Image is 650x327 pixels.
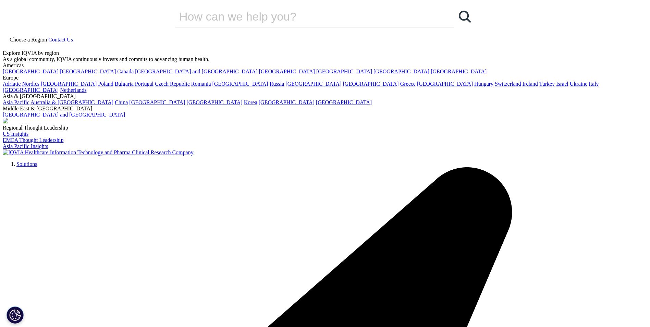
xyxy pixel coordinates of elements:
a: Poland [98,81,113,87]
div: Americas [3,62,647,69]
a: [GEOGRAPHIC_DATA] [212,81,268,87]
a: [GEOGRAPHIC_DATA] [285,81,341,87]
a: Nordics [22,81,39,87]
a: [GEOGRAPHIC_DATA] and [GEOGRAPHIC_DATA] [3,112,125,118]
a: [GEOGRAPHIC_DATA] [187,99,243,105]
a: Ireland [523,81,538,87]
div: Middle East & [GEOGRAPHIC_DATA] [3,106,647,112]
a: Portugal [135,81,154,87]
a: Turkey [539,81,555,87]
div: Asia & [GEOGRAPHIC_DATA] [3,93,647,99]
a: US Insights [3,131,28,137]
a: Australia & [GEOGRAPHIC_DATA] [30,99,113,105]
a: [GEOGRAPHIC_DATA] [417,81,473,87]
a: [GEOGRAPHIC_DATA] [316,99,372,105]
a: Romania [191,81,211,87]
button: Cookies Settings [7,306,24,324]
a: [GEOGRAPHIC_DATA] and [GEOGRAPHIC_DATA] [135,69,257,74]
a: Greece [400,81,416,87]
a: Ukraine [570,81,588,87]
a: Contact Us [48,37,73,43]
a: Russia [270,81,284,87]
svg: Search [459,11,471,23]
a: Bulgaria [115,81,134,87]
a: [GEOGRAPHIC_DATA] [41,81,97,87]
input: Search [175,6,435,27]
a: [GEOGRAPHIC_DATA] [431,69,487,74]
a: Adriatic [3,81,21,87]
a: [GEOGRAPHIC_DATA] [316,69,372,74]
img: 2093_analyzing-data-using-big-screen-display-and-laptop.png [3,118,8,123]
a: [GEOGRAPHIC_DATA] [373,69,429,74]
a: Korea [244,99,257,105]
a: Hungary [474,81,493,87]
span: Choose a Region [10,37,47,43]
a: Netherlands [60,87,86,93]
div: Explore IQVIA by region [3,50,647,56]
img: IQVIA Healthcare Information Technology and Pharma Clinical Research Company [3,149,194,156]
a: EMEA Thought Leadership [3,137,63,143]
a: [GEOGRAPHIC_DATA] [3,69,59,74]
a: [GEOGRAPHIC_DATA] [259,69,315,74]
a: Canada [117,69,134,74]
a: Solutions [16,161,37,167]
a: [GEOGRAPHIC_DATA] [343,81,399,87]
a: [GEOGRAPHIC_DATA] [129,99,185,105]
div: As a global community, IQVIA continuously invests and commits to advancing human health. [3,56,647,62]
a: [GEOGRAPHIC_DATA] [259,99,315,105]
a: [GEOGRAPHIC_DATA] [60,69,116,74]
a: Asia Pacific Insights [3,143,48,149]
a: [GEOGRAPHIC_DATA] [3,87,59,93]
a: Czech Republic [155,81,190,87]
div: Europe [3,75,647,81]
a: Search [454,6,475,27]
a: Switzerland [495,81,521,87]
a: Italy [589,81,599,87]
a: Israel [556,81,568,87]
a: China [115,99,128,105]
div: Regional Thought Leadership [3,125,647,131]
a: Asia Pacific [3,99,29,105]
